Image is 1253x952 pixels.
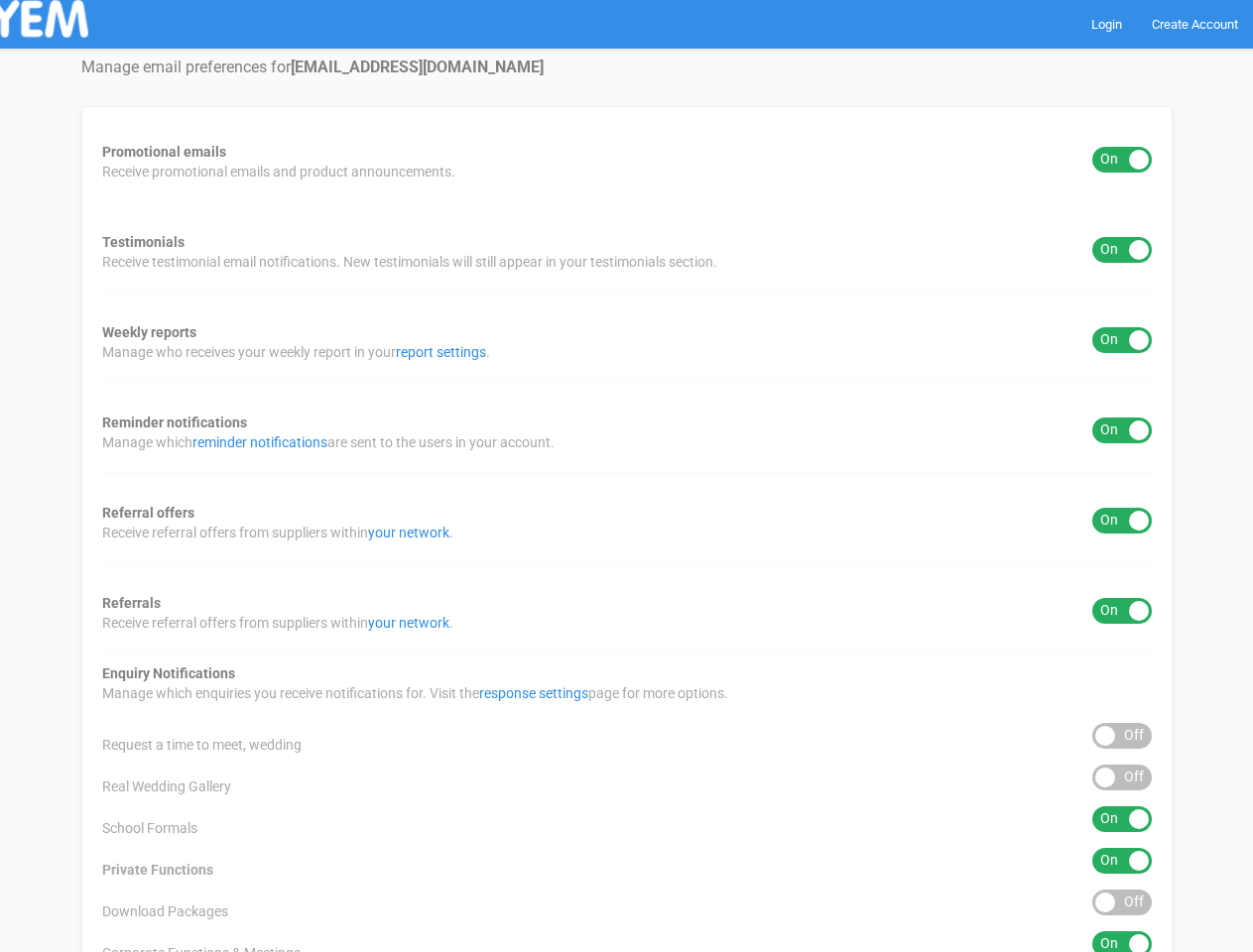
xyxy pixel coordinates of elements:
strong: Referrals [102,595,161,611]
a: response settings [479,685,588,701]
span: Manage who receives your weekly report in your . [102,342,490,362]
span: Private Functions [102,860,213,880]
span: Receive testimonial email notifications. New testimonials will still appear in your testimonials ... [102,252,717,272]
span: School Formals [102,818,197,838]
span: Receive referral offers from suppliers within . [102,523,453,542]
span: Receive referral offers from suppliers within . [102,613,453,633]
strong: Testimonials [102,234,185,250]
strong: Referral offers [102,505,194,521]
span: Manage which enquiries you receive notifications for. Visit the page for more options. [102,683,728,703]
a: reminder notifications [192,434,327,450]
strong: Weekly reports [102,324,196,340]
a: your network [368,615,449,631]
span: Download Packages [102,901,228,921]
span: Receive promotional emails and product announcements. [102,162,455,181]
strong: Reminder notifications [102,415,247,430]
a: report settings [396,344,486,360]
span: Request a time to meet, wedding [102,735,302,755]
h4: Manage email preferences for [81,59,1173,76]
span: Real Wedding Gallery [102,776,231,796]
a: your network [368,525,449,540]
span: Manage which are sent to the users in your account. [102,432,555,452]
strong: [EMAIL_ADDRESS][DOMAIN_NAME] [291,58,544,76]
strong: Enquiry Notifications [102,665,235,681]
strong: Promotional emails [102,144,226,160]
